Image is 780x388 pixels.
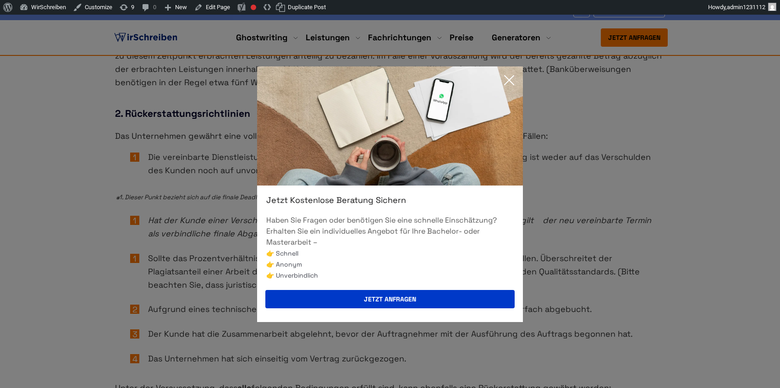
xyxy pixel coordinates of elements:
[257,195,523,206] div: Jetzt kostenlose Beratung sichern
[265,290,515,308] button: Jetzt anfragen
[266,270,514,281] li: 👉 Unverbindlich
[266,259,514,270] li: 👉 Anonym
[257,66,523,186] img: exit
[727,4,765,11] span: admin1231112
[266,215,514,248] p: Haben Sie Fragen oder benötigen Sie eine schnelle Einschätzung? Erhalten Sie ein individuelles An...
[266,248,514,259] li: 👉 Schnell
[251,5,256,10] div: Focus keyphrase not set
